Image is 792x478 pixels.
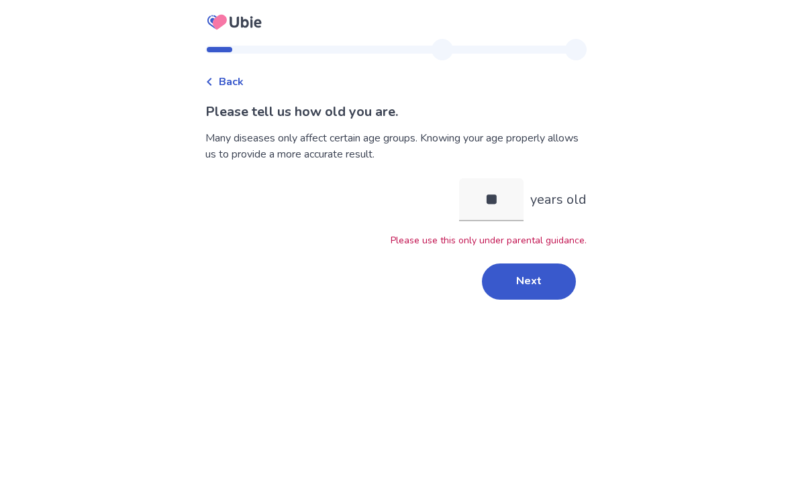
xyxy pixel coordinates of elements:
[482,263,576,300] button: Next
[530,190,587,210] p: years old
[205,130,587,162] div: Many diseases only affect certain age groups. Knowing your age properly allows us to provide a mo...
[459,178,524,221] input: years old
[219,74,244,90] span: Back
[205,102,587,122] p: Please tell us how old you are.
[205,233,587,247] p: Please use this only under parental guidance.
